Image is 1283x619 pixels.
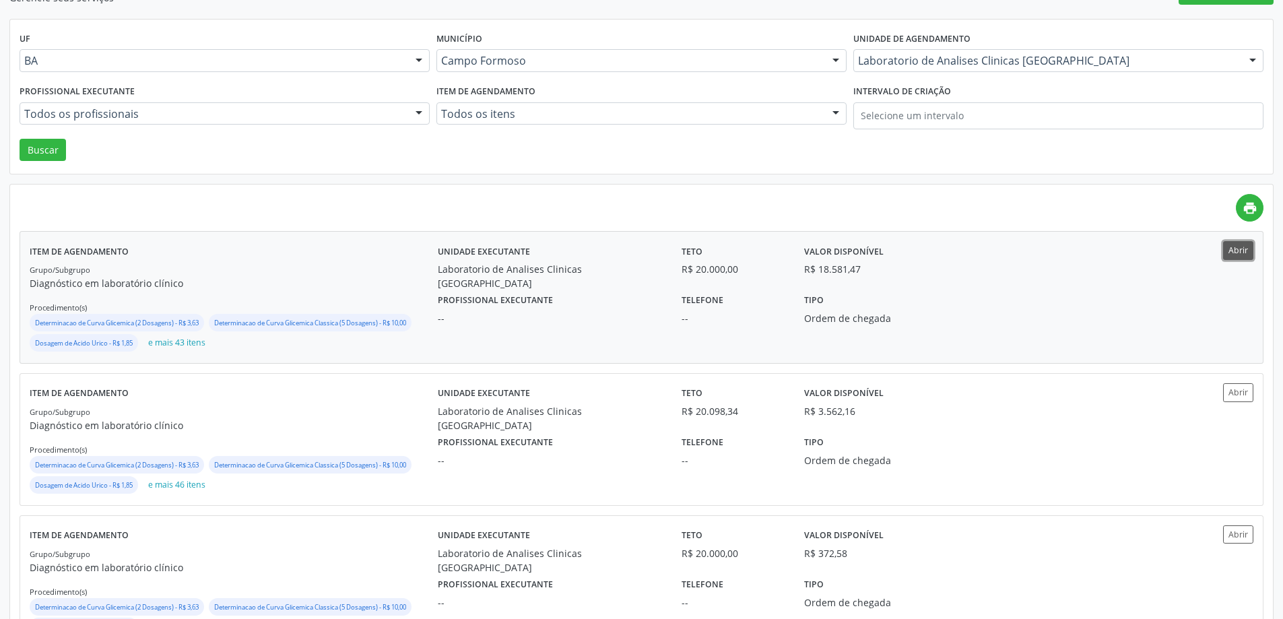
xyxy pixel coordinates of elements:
button: Buscar [20,139,66,162]
span: BA [24,54,402,67]
label: Telefone [682,575,723,595]
div: -- [438,595,663,610]
small: Procedimento(s) [30,302,87,313]
p: Diagnóstico em laboratório clínico [30,418,438,432]
label: Intervalo de criação [853,82,951,102]
label: Teto [682,383,702,404]
small: Dosagem de Acido Urico - R$ 1,85 [35,481,133,490]
label: Teto [682,241,702,262]
label: Teto [682,525,702,546]
div: Laboratorio de Analises Clinicas [GEOGRAPHIC_DATA] [438,404,663,432]
small: Dosagem de Acido Urico - R$ 1,85 [35,339,133,348]
label: Unidade de agendamento [853,29,971,50]
small: Procedimento(s) [30,587,87,597]
div: Ordem de chegada [804,311,968,325]
i: print [1243,201,1257,216]
label: Tipo [804,290,824,311]
small: Grupo/Subgrupo [30,265,90,275]
label: Item de agendamento [436,82,535,102]
small: Determinacao de Curva Glicemica (2 Dosagens) - R$ 3,63 [35,319,199,327]
div: -- [682,595,785,610]
label: Item de agendamento [30,241,129,262]
div: R$ 20.000,00 [682,546,785,560]
small: Determinacao de Curva Glicemica (2 Dosagens) - R$ 3,63 [35,603,199,612]
label: Unidade executante [438,525,530,546]
span: Laboratorio de Analises Clinicas [GEOGRAPHIC_DATA] [858,54,1236,67]
div: Laboratorio de Analises Clinicas [GEOGRAPHIC_DATA] [438,262,663,290]
div: -- [438,311,663,325]
small: Determinacao de Curva Glicemica Classica (5 Dosagens) - R$ 10,00 [214,461,406,469]
small: Grupo/Subgrupo [30,407,90,417]
label: Valor disponível [804,525,884,546]
div: -- [682,453,785,467]
button: e mais 43 itens [143,334,211,352]
div: R$ 3.562,16 [804,404,855,418]
div: R$ 20.000,00 [682,262,785,276]
button: Abrir [1223,525,1253,544]
label: Tipo [804,432,824,453]
button: Abrir [1223,241,1253,259]
label: Valor disponível [804,383,884,404]
div: -- [438,453,663,467]
label: Unidade executante [438,241,530,262]
small: Grupo/Subgrupo [30,549,90,559]
div: -- [682,311,785,325]
button: Abrir [1223,383,1253,401]
span: Campo Formoso [441,54,819,67]
span: Todos os itens [441,107,819,121]
div: R$ 20.098,34 [682,404,785,418]
label: UF [20,29,30,50]
label: Tipo [804,575,824,595]
small: Determinacao de Curva Glicemica Classica (5 Dosagens) - R$ 10,00 [214,319,406,327]
button: e mais 46 itens [143,476,211,494]
small: Determinacao de Curva Glicemica Classica (5 Dosagens) - R$ 10,00 [214,603,406,612]
label: Município [436,29,482,50]
label: Item de agendamento [30,383,129,404]
label: Profissional executante [438,432,553,453]
label: Profissional executante [438,290,553,311]
p: Diagnóstico em laboratório clínico [30,276,438,290]
a: print [1236,194,1263,222]
label: Telefone [682,432,723,453]
div: R$ 372,58 [804,546,847,560]
span: Todos os profissionais [24,107,402,121]
label: Unidade executante [438,383,530,404]
div: Ordem de chegada [804,453,968,467]
small: Determinacao de Curva Glicemica (2 Dosagens) - R$ 3,63 [35,461,199,469]
label: Telefone [682,290,723,311]
label: Valor disponível [804,241,884,262]
input: Selecione um intervalo [853,102,1263,129]
small: Procedimento(s) [30,445,87,455]
div: Laboratorio de Analises Clinicas [GEOGRAPHIC_DATA] [438,546,663,575]
label: Profissional executante [438,575,553,595]
div: Ordem de chegada [804,595,968,610]
label: Profissional executante [20,82,135,102]
label: Item de agendamento [30,525,129,546]
p: Diagnóstico em laboratório clínico [30,560,438,575]
div: R$ 18.581,47 [804,262,861,276]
